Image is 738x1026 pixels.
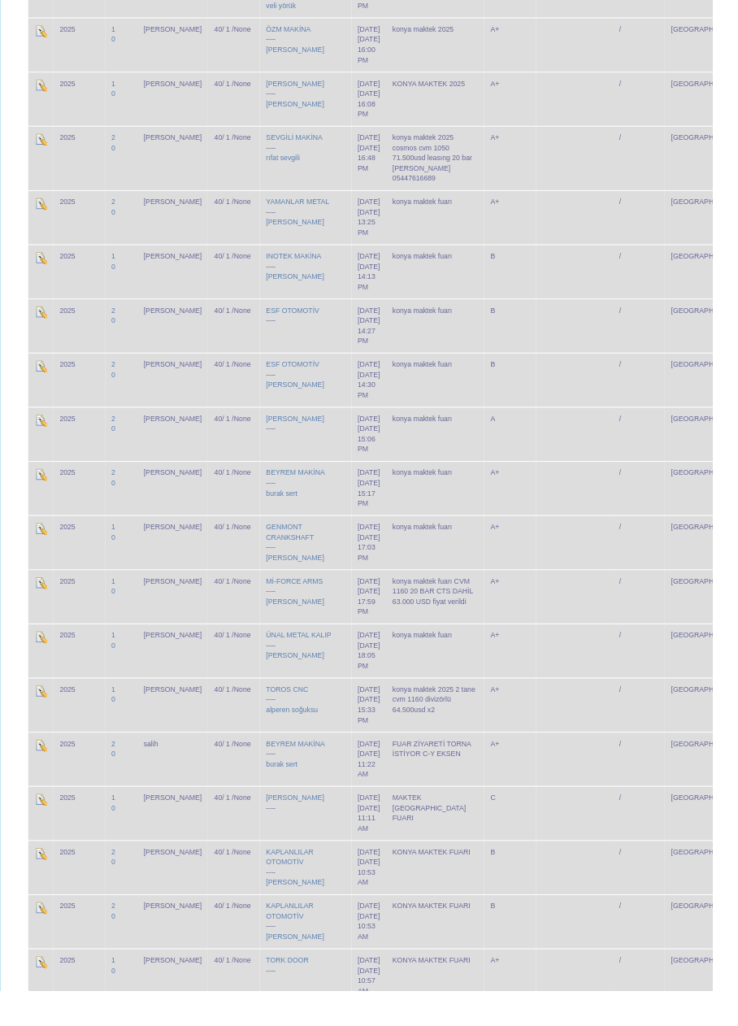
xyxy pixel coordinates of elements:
[276,26,322,34] a: ÖZM MAKİNA
[364,74,400,130] td: [DATE]
[36,485,49,498] img: Edit
[269,18,364,74] td: ----
[269,814,364,870] td: ----
[215,758,269,814] td: 40/ 1 /None
[115,541,119,550] a: 1
[364,197,400,253] td: [DATE]
[635,18,688,74] td: /
[364,926,400,982] td: [DATE]
[501,74,555,130] td: A+
[276,619,336,627] a: [PERSON_NAME]
[371,215,393,246] div: [DATE] 13:25 PM
[115,384,119,392] a: 0
[400,646,501,702] td: konya maktek fuarı
[142,477,215,533] td: [PERSON_NAME]
[215,814,269,870] td: 40/ 1 /None
[142,421,215,477] td: [PERSON_NAME]
[55,702,109,758] td: 2025
[115,833,119,841] a: 0
[276,966,336,974] a: [PERSON_NAME]
[215,589,269,646] td: 40/ 1 /None
[371,92,393,124] div: [DATE] 16:08 PM
[364,758,400,814] td: [DATE]
[36,709,49,722] img: Edit
[215,197,269,253] td: 40/ 1 /None
[635,197,688,253] td: /
[115,889,119,897] a: 0
[364,477,400,533] td: [DATE]
[276,878,325,897] a: KAPLANLILAR OTOMOTİV
[364,814,400,870] td: [DATE]
[269,130,364,197] td: ----
[501,253,555,309] td: B
[501,926,555,982] td: B
[142,646,215,702] td: [PERSON_NAME]
[635,589,688,646] td: /
[400,130,501,197] td: konya maktek 2025 cosmos cvm 1050 71.500usd leasıng 20 bar [PERSON_NAME] 05447616689
[276,598,335,606] a: Mİ-FORCE ARMS
[55,197,109,253] td: 2025
[269,197,364,253] td: ----
[115,934,119,942] a: 2
[115,26,119,34] a: 1
[501,365,555,421] td: B
[371,551,393,583] div: [DATE] 17:03 PM
[635,814,688,870] td: /
[36,877,49,890] img: Edit
[400,589,501,646] td: konya maktek fuarı CVM 1160 20 BAR CTS DAHİL 63.000 USD fiyat verildi
[36,137,49,150] img: Edit
[269,702,364,758] td: ----
[142,197,215,253] td: [PERSON_NAME]
[215,253,269,309] td: 40/ 1 /None
[36,25,49,38] img: Edit
[55,533,109,589] td: 2025
[269,74,364,130] td: ----
[115,205,119,213] a: 2
[501,702,555,758] td: A+
[142,74,215,130] td: [PERSON_NAME]
[269,309,364,365] td: ----
[115,373,119,381] a: 2
[36,81,49,94] img: Edit
[371,36,393,67] div: [DATE] 16:00 PM
[371,383,393,415] div: [DATE] 14:30 PM
[400,870,501,926] td: KONYA MAKTEK FUARI
[400,533,501,589] td: konya maktek fuarı
[115,552,119,560] a: 0
[276,159,310,167] a: rıfat sevgili
[115,654,119,662] a: 1
[115,710,119,718] a: 1
[142,253,215,309] td: [PERSON_NAME]
[142,870,215,926] td: [PERSON_NAME]
[215,18,269,74] td: 40/ 1 /None
[115,440,119,448] a: 0
[269,477,364,533] td: ----
[635,365,688,421] td: /
[276,822,336,830] a: [PERSON_NAME]
[142,702,215,758] td: [PERSON_NAME]
[215,74,269,130] td: 40/ 1 /None
[501,589,555,646] td: A+
[215,130,269,197] td: 40/ 1 /None
[55,309,109,365] td: 2025
[276,990,319,998] a: TORK DOOR
[501,533,555,589] td: A+
[115,93,119,101] a: 0
[371,271,393,302] div: [DATE] 14:13 PM
[400,758,501,814] td: FUAR ZİYARETİ TORNA İSTİYOR C-Y EKSEN
[276,654,343,662] a: ÜNAL METAL KALIP
[115,485,119,493] a: 2
[36,428,49,441] img: Edit
[115,720,119,728] a: 0
[276,506,308,515] a: burak sert
[364,309,400,365] td: [DATE]
[36,653,49,666] img: Edit
[364,533,400,589] td: [DATE]
[276,47,336,55] a: [PERSON_NAME]
[142,758,215,814] td: salih
[364,589,400,646] td: [DATE]
[371,944,393,976] div: [DATE] 10:53 AM
[55,814,109,870] td: 2025
[269,533,364,589] td: ----
[142,533,215,589] td: [PERSON_NAME]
